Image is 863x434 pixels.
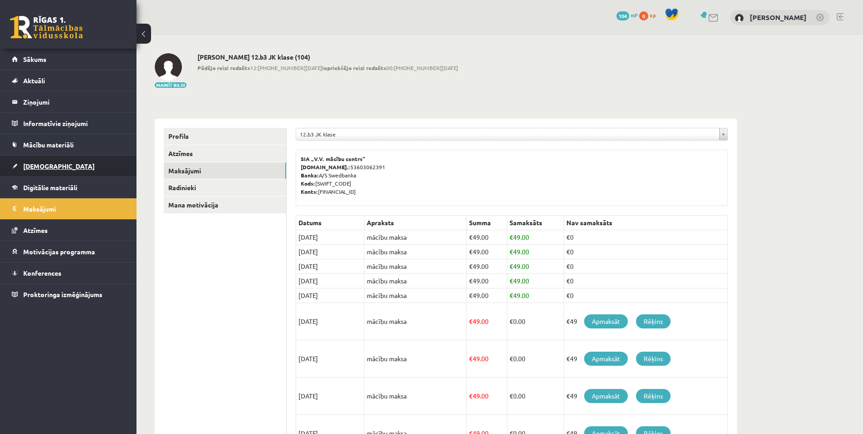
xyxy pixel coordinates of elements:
[12,49,125,70] a: Sākums
[636,352,671,366] a: Rēķins
[469,354,473,363] span: €
[510,247,513,256] span: €
[735,14,744,23] img: Inga Revina
[467,288,507,303] td: 49.00
[364,274,467,288] td: mācību maksa
[636,389,671,403] a: Rēķins
[296,288,364,303] td: [DATE]
[164,162,286,179] a: Maksājumi
[164,179,286,196] a: Radinieki
[584,352,628,366] a: Apmaksāt
[197,53,458,61] h2: [PERSON_NAME] 12.b3 JK klase (104)
[510,392,513,400] span: €
[467,378,507,415] td: 49.00
[564,216,727,230] th: Nav samaksāts
[23,226,48,234] span: Atzīmes
[507,378,564,415] td: 0.00
[12,70,125,91] a: Aktuāli
[12,220,125,241] a: Atzīmes
[364,230,467,245] td: mācību maksa
[564,378,727,415] td: €49
[23,198,125,219] legend: Maksājumi
[12,134,125,155] a: Mācību materiāli
[164,128,286,145] a: Profils
[296,216,364,230] th: Datums
[616,11,638,19] a: 104 mP
[301,172,319,179] b: Banka:
[564,288,727,303] td: €0
[650,11,656,19] span: xp
[296,378,364,415] td: [DATE]
[469,277,473,285] span: €
[296,128,727,140] a: 12.b3 JK klase
[510,354,513,363] span: €
[12,241,125,262] a: Motivācijas programma
[364,303,467,340] td: mācību maksa
[23,290,102,298] span: Proktoringa izmēģinājums
[636,314,671,328] a: Rēķins
[12,262,125,283] a: Konferences
[364,288,467,303] td: mācību maksa
[197,64,250,71] b: Pēdējo reizi redzēts
[507,288,564,303] td: 49.00
[616,11,629,20] span: 104
[296,259,364,274] td: [DATE]
[301,155,723,196] p: 53603062391 A/S Swedbanka [SWIFT_CODE] [FINANCIAL_ID]
[364,340,467,378] td: mācību maksa
[564,245,727,259] td: €0
[296,230,364,245] td: [DATE]
[507,245,564,259] td: 49.00
[300,128,716,140] span: 12.b3 JK klase
[23,55,46,63] span: Sākums
[296,245,364,259] td: [DATE]
[296,340,364,378] td: [DATE]
[10,16,83,39] a: Rīgas 1. Tālmācības vidusskola
[364,378,467,415] td: mācību maksa
[467,259,507,274] td: 49.00
[507,259,564,274] td: 49.00
[639,11,660,19] a: 0 xp
[23,141,74,149] span: Mācību materiāli
[564,230,727,245] td: €0
[584,314,628,328] a: Apmaksāt
[23,113,125,134] legend: Informatīvie ziņojumi
[564,340,727,378] td: €49
[23,183,77,192] span: Digitālie materiāli
[23,269,61,277] span: Konferences
[469,392,473,400] span: €
[469,291,473,299] span: €
[510,233,513,241] span: €
[469,233,473,241] span: €
[12,177,125,198] a: Digitālie materiāli
[507,274,564,288] td: 49.00
[510,291,513,299] span: €
[23,91,125,112] legend: Ziņojumi
[23,162,95,170] span: [DEMOGRAPHIC_DATA]
[322,64,386,71] b: Iepriekšējo reizi redzēts
[467,216,507,230] th: Summa
[364,259,467,274] td: mācību maksa
[507,230,564,245] td: 49.00
[12,198,125,219] a: Maksājumi
[510,317,513,325] span: €
[164,145,286,162] a: Atzīmes
[564,303,727,340] td: €49
[155,82,187,88] button: Mainīt bildi
[507,340,564,378] td: 0.00
[23,247,95,256] span: Motivācijas programma
[301,155,366,162] b: SIA „V.V. mācību centrs”
[301,188,318,195] b: Konts:
[469,247,473,256] span: €
[510,277,513,285] span: €
[564,259,727,274] td: €0
[510,262,513,270] span: €
[467,340,507,378] td: 49.00
[467,303,507,340] td: 49.00
[23,76,45,85] span: Aktuāli
[639,11,648,20] span: 0
[467,245,507,259] td: 49.00
[364,245,467,259] td: mācību maksa
[507,303,564,340] td: 0.00
[750,13,807,22] a: [PERSON_NAME]
[164,197,286,213] a: Mana motivācija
